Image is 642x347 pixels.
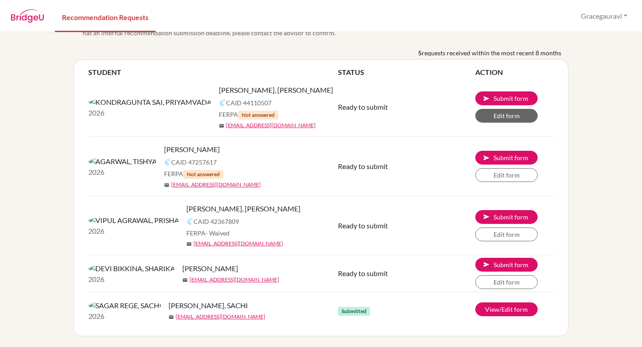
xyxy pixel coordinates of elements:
[475,275,538,289] a: Edit form
[186,218,193,225] img: Common App logo
[88,215,179,226] img: VIPUL AGRAWAL, PRISHA
[169,314,174,320] span: mail
[11,9,44,23] img: BridgeU logo
[182,263,238,274] span: [PERSON_NAME]
[475,91,538,105] button: Submit PRIYAMVADA's recommendation
[183,170,223,179] span: Not answered
[338,67,475,78] th: STATUS
[483,261,490,268] span: send
[88,274,175,285] p: 2026
[219,123,224,128] span: mail
[164,158,171,165] img: Common App logo
[206,229,230,237] span: - Waived
[483,154,490,161] span: send
[186,228,230,238] span: FERPA
[164,182,169,188] span: mail
[475,67,554,78] th: ACTION
[88,263,175,274] img: DEVI BIKKINA, SHARIKA
[189,276,279,284] a: [EMAIL_ADDRESS][DOMAIN_NAME]
[226,121,316,129] a: [EMAIL_ADDRESS][DOMAIN_NAME]
[226,98,272,107] span: CAID 44110507
[475,210,538,224] button: Submit PRISHA's recommendation
[88,107,212,118] p: 2026
[483,213,490,220] span: send
[422,48,561,58] span: requests received within the most recent 8 months
[176,313,265,321] a: [EMAIL_ADDRESS][DOMAIN_NAME]
[88,156,157,167] img: AGARWAL, TISHYA
[338,103,388,111] span: Ready to submit
[238,111,278,120] span: Not answered
[55,1,156,32] a: Recommendation Requests
[88,67,338,78] th: STUDENT
[219,110,278,120] span: FERPA
[338,221,388,230] span: Ready to submit
[577,8,631,25] button: Gracegauravi
[193,217,239,226] span: CAID 42367809
[219,85,333,95] span: [PERSON_NAME], [PERSON_NAME]
[164,169,223,179] span: FERPA
[169,300,248,311] span: [PERSON_NAME], SACHI
[186,203,300,214] span: [PERSON_NAME], [PERSON_NAME]
[88,97,212,107] img: KONDRAGUNTA SAI, PRIYAMVADA
[338,269,388,277] span: Ready to submit
[171,157,217,167] span: CAID 47257617
[186,241,192,247] span: mail
[88,311,161,322] p: 2026
[338,162,388,170] span: Ready to submit
[164,144,220,155] span: [PERSON_NAME]
[475,302,538,316] a: View/Edit form
[475,258,538,272] button: Submit SHARIKA's recommendation
[475,227,538,241] a: Edit form
[418,48,422,58] b: 5
[88,226,179,236] p: 2026
[475,109,538,123] a: Edit form
[219,99,226,106] img: Common App logo
[171,181,261,189] a: [EMAIL_ADDRESS][DOMAIN_NAME]
[483,95,490,102] span: send
[193,240,283,248] a: [EMAIL_ADDRESS][DOMAIN_NAME]
[88,300,161,311] img: SAGAR REGE, SACHI
[475,168,538,182] a: Edit form
[475,151,538,165] button: Submit TISHYA's recommendation
[88,167,157,178] p: 2026
[338,307,370,316] span: Submitted
[182,277,188,283] span: mail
